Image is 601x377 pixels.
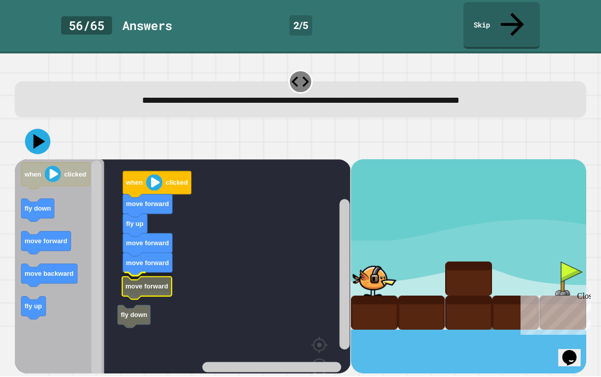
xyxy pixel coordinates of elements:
[24,170,42,178] text: when
[122,17,172,35] div: Answer s
[558,336,591,367] iframe: chat widget
[25,303,42,310] text: fly up
[64,170,86,178] text: clicked
[126,240,169,247] text: move forward
[166,179,188,187] text: clicked
[516,292,591,335] iframe: chat widget
[25,238,68,245] text: move forward
[126,220,144,228] text: fly up
[126,259,169,267] text: move forward
[25,270,74,278] text: move backward
[121,311,148,319] text: fly down
[61,17,112,35] div: 56 / 65
[15,160,350,374] div: Blockly Workspace
[463,3,540,49] a: Skip
[4,4,70,65] div: Chat with us now!Close
[25,205,51,213] text: fly down
[126,179,143,187] text: when
[126,200,169,208] text: move forward
[289,16,312,36] div: 2 / 5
